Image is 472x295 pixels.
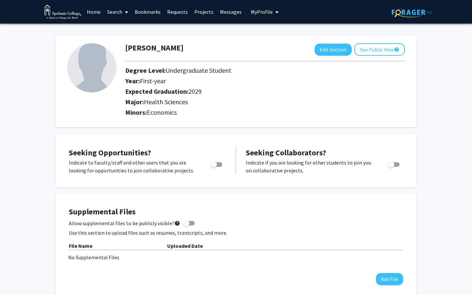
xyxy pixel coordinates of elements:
[125,77,368,85] h2: Year:
[69,229,403,237] p: Use this section to upload files such as resumes, transcripts, and more.
[167,243,203,249] b: Uploaded Date
[69,207,403,217] h4: Supplemental Files
[385,159,403,168] div: Toggle
[69,219,180,227] span: Allow supplemental files to be publicly visible?
[104,0,131,23] a: Search
[246,147,326,158] span: Seeking Collaborators?
[125,88,368,95] h2: Expected Graduation:
[44,5,81,19] img: Spelman College Logo
[392,7,433,17] img: ForagerOne Logo
[354,43,405,56] button: See Public View
[191,0,217,23] a: Projects
[315,44,352,56] button: Edit Section
[67,43,116,92] img: Profile Picture
[208,159,226,168] div: Toggle
[68,253,404,261] div: No Supplemental Files
[131,0,164,23] a: Bookmarks
[125,108,405,116] h2: Minors:
[69,159,198,174] p: Indicate to faculty/staff and other users that you are looking for opportunities to join collabor...
[166,66,231,74] span: Undergraduate Student
[174,219,180,227] mat-icon: help
[125,98,405,106] h2: Major:
[217,0,245,23] a: Messages
[376,273,403,285] button: Add File
[147,108,177,116] span: Economics
[144,98,188,106] span: Health Sciences
[5,265,28,290] iframe: Chat
[251,9,273,15] span: My Profile
[140,77,166,85] span: First-year
[84,0,104,23] a: Home
[394,46,399,53] mat-icon: help
[164,0,191,23] a: Requests
[69,147,151,158] span: Seeking Opportunities?
[69,243,92,249] b: File Name
[125,43,184,53] h1: [PERSON_NAME]
[188,87,202,95] span: 2029
[246,159,375,174] p: Indicate if you are looking for other students to join you on collaborative projects.
[125,67,368,74] h2: Degree Level:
